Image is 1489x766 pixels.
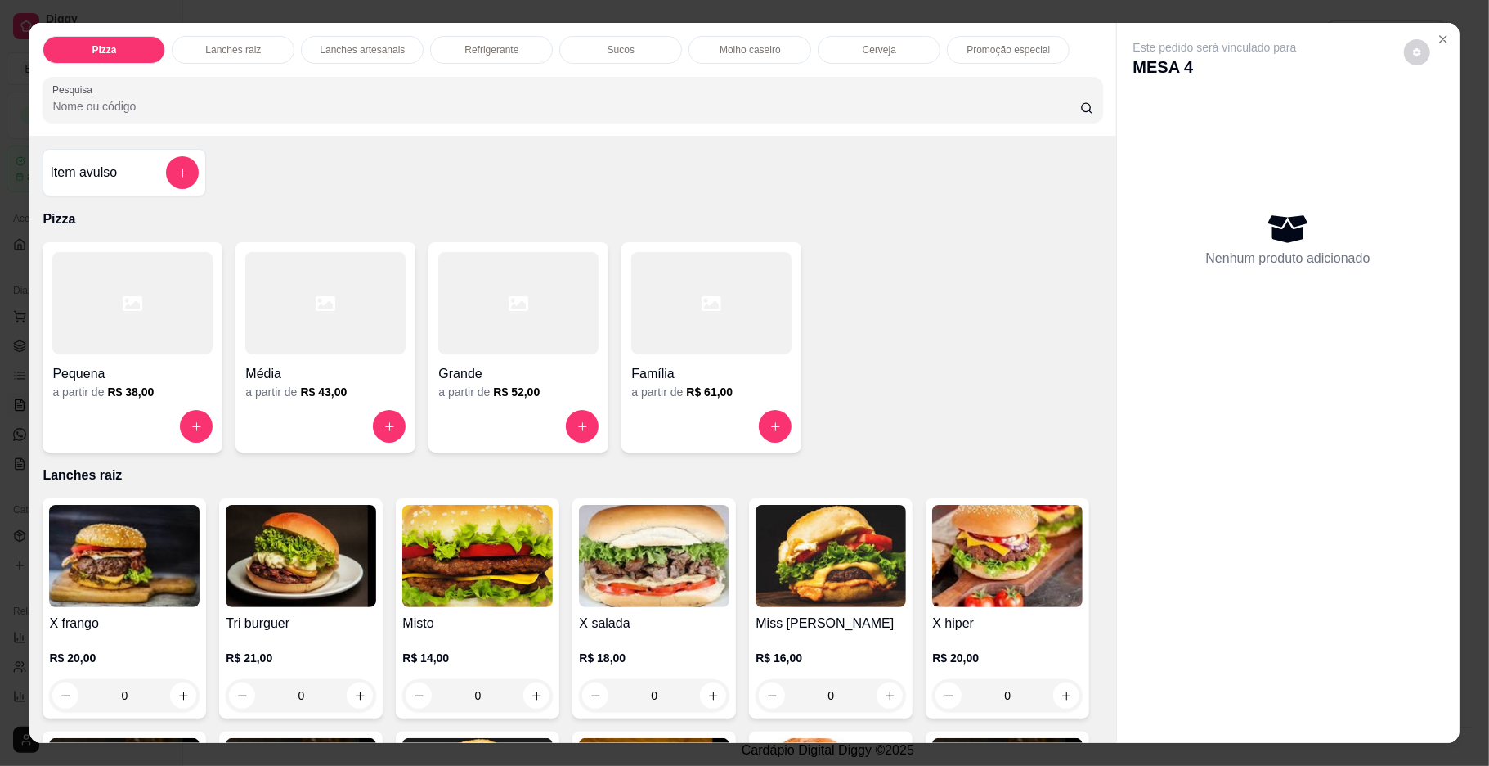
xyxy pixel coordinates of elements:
p: Nenhum produto adicionado [1206,249,1370,268]
div: a partir de [631,384,792,400]
p: MESA 4 [1133,56,1297,79]
div: a partir de [438,384,599,400]
p: Pizza [92,43,116,56]
h6: R$ 38,00 [107,384,154,400]
button: increase-product-quantity [180,410,213,443]
button: increase-product-quantity [759,410,792,443]
button: increase-product-quantity [347,683,373,709]
img: product-image [756,505,906,607]
h6: R$ 52,00 [493,384,540,400]
p: R$ 18,00 [579,650,729,666]
button: Close [1430,26,1456,52]
p: Lanches raiz [43,466,1102,485]
p: Refrigerante [464,43,518,56]
p: Cerveja [863,43,896,56]
h4: Item avulso [50,163,117,182]
h4: X salada [579,614,729,633]
p: Promoção especial [967,43,1050,56]
div: a partir de [245,384,406,400]
p: R$ 20,00 [49,650,200,666]
div: a partir de [52,384,213,400]
button: decrease-product-quantity [229,683,255,709]
h4: X hiper [932,614,1083,633]
p: Lanches raiz [205,43,261,56]
p: Pizza [43,210,1102,229]
h4: Tri burguer [226,614,376,633]
p: Este pedido será vinculado para [1133,39,1297,56]
button: increase-product-quantity [566,410,599,443]
img: product-image [579,505,729,607]
h4: Média [245,364,406,384]
button: add-separate-item [166,156,199,189]
h6: R$ 61,00 [686,384,733,400]
p: Sucos [608,43,635,56]
p: R$ 21,00 [226,650,376,666]
p: R$ 16,00 [756,650,906,666]
img: product-image [932,505,1083,607]
h4: Misto [402,614,553,633]
input: Pesquisa [52,98,1079,115]
img: product-image [402,505,553,607]
h4: Família [631,364,792,384]
h4: Pequena [52,364,213,384]
p: Molho caseiro [720,43,781,56]
p: R$ 20,00 [932,650,1083,666]
h4: Grande [438,364,599,384]
h4: Miss [PERSON_NAME] [756,614,906,633]
button: decrease-product-quantity [1404,39,1430,65]
label: Pesquisa [52,83,98,97]
h6: R$ 43,00 [300,384,347,400]
img: product-image [226,505,376,607]
button: increase-product-quantity [373,410,406,443]
p: R$ 14,00 [402,650,553,666]
p: Lanches artesanais [320,43,405,56]
img: product-image [49,505,200,607]
h4: X frango [49,614,200,633]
